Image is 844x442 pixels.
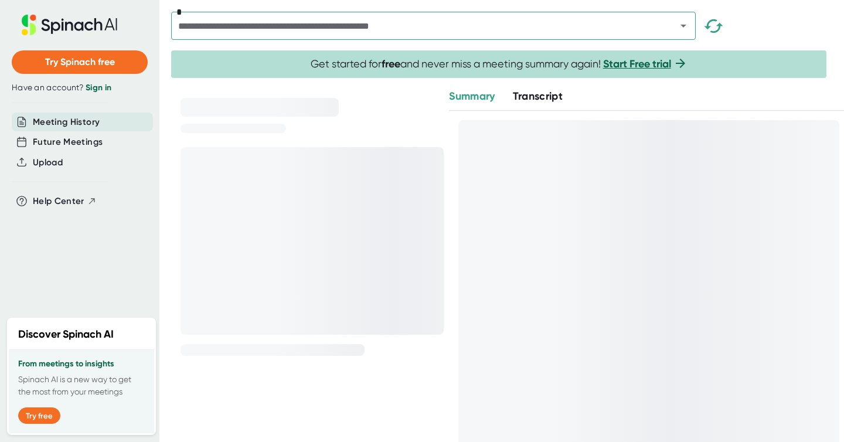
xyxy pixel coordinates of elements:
[513,90,563,103] span: Transcript
[675,18,692,34] button: Open
[449,90,495,103] span: Summary
[33,195,84,208] span: Help Center
[86,83,111,93] a: Sign in
[18,373,145,398] p: Spinach AI is a new way to get the most from your meetings
[603,57,671,70] a: Start Free trial
[18,327,114,342] h2: Discover Spinach AI
[513,89,563,104] button: Transcript
[382,57,400,70] b: free
[33,115,100,129] button: Meeting History
[33,135,103,149] button: Future Meetings
[18,359,145,369] h3: From meetings to insights
[18,407,60,424] button: Try free
[33,156,63,169] button: Upload
[311,57,688,71] span: Get started for and never miss a meeting summary again!
[449,89,495,104] button: Summary
[45,56,115,67] span: Try Spinach free
[33,195,97,208] button: Help Center
[12,83,148,93] div: Have an account?
[12,50,148,74] button: Try Spinach free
